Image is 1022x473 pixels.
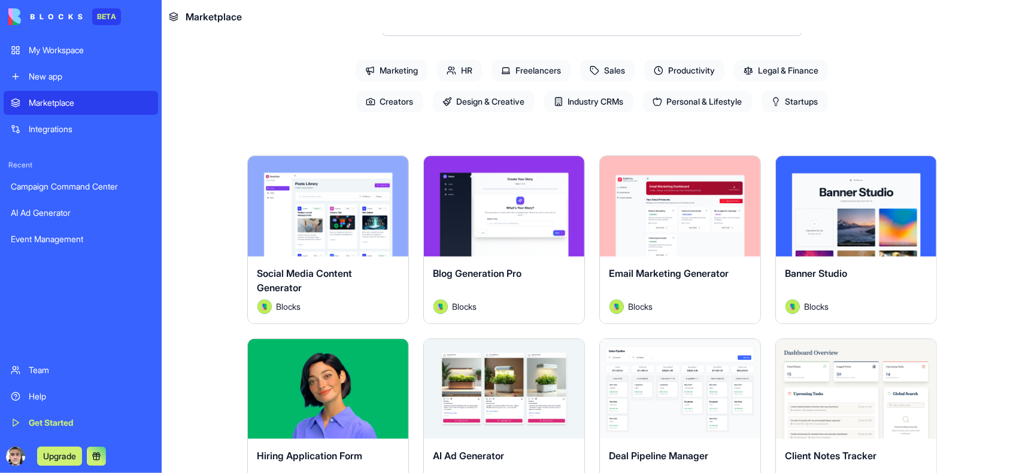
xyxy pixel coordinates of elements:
[629,300,653,313] span: Blocks
[786,450,877,462] span: Client Notes Tracker
[6,447,25,466] img: ACg8ocJjQ3eqfaIhDINbgTz5bORbxHlKxrx4iBnlWn-Mq7w3cj2LRgQ=s96-c
[4,384,158,408] a: Help
[257,450,363,462] span: Hiring Application Form
[644,60,724,81] span: Productivity
[4,117,158,141] a: Integrations
[437,60,482,81] span: HR
[4,227,158,251] a: Event Management
[643,91,752,112] span: Personal & Lifestyle
[356,60,427,81] span: Marketing
[453,300,477,313] span: Blocks
[609,300,624,314] img: Avatar
[4,358,158,382] a: Team
[762,91,828,112] span: Startups
[433,450,505,462] span: AI Ad Generator
[4,201,158,225] a: AI Ad Generator
[786,300,800,314] img: Avatar
[29,417,151,429] div: Get Started
[29,123,151,135] div: Integrations
[609,267,729,279] span: Email Marketing Generator
[4,65,158,89] a: New app
[580,60,635,81] span: Sales
[29,71,151,83] div: New app
[433,267,522,279] span: Blog Generation Pro
[8,8,121,25] a: BETA
[8,8,83,25] img: logo
[11,181,151,193] div: Campaign Command Center
[247,155,409,324] a: Social Media Content GeneratorAvatarBlocks
[492,60,571,81] span: Freelancers
[775,155,937,324] a: Banner StudioAvatarBlocks
[786,267,848,279] span: Banner Studio
[734,60,828,81] span: Legal & Finance
[433,91,535,112] span: Design & Creative
[356,91,423,112] span: Creators
[29,390,151,402] div: Help
[37,447,82,466] button: Upgrade
[92,8,121,25] div: BETA
[29,44,151,56] div: My Workspace
[433,300,448,314] img: Avatar
[4,175,158,199] a: Campaign Command Center
[423,155,585,324] a: Blog Generation ProAvatarBlocks
[4,38,158,62] a: My Workspace
[4,91,158,115] a: Marketplace
[37,450,82,462] a: Upgrade
[257,267,353,294] span: Social Media Content Generator
[186,10,242,24] span: Marketplace
[599,155,761,324] a: Email Marketing GeneratorAvatarBlocks
[544,91,633,112] span: Industry CRMs
[805,300,829,313] span: Blocks
[29,97,151,109] div: Marketplace
[4,411,158,435] a: Get Started
[11,233,151,245] div: Event Management
[609,450,709,462] span: Deal Pipeline Manager
[29,364,151,376] div: Team
[277,300,301,313] span: Blocks
[257,300,272,314] img: Avatar
[11,207,151,219] div: AI Ad Generator
[4,160,158,170] span: Recent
